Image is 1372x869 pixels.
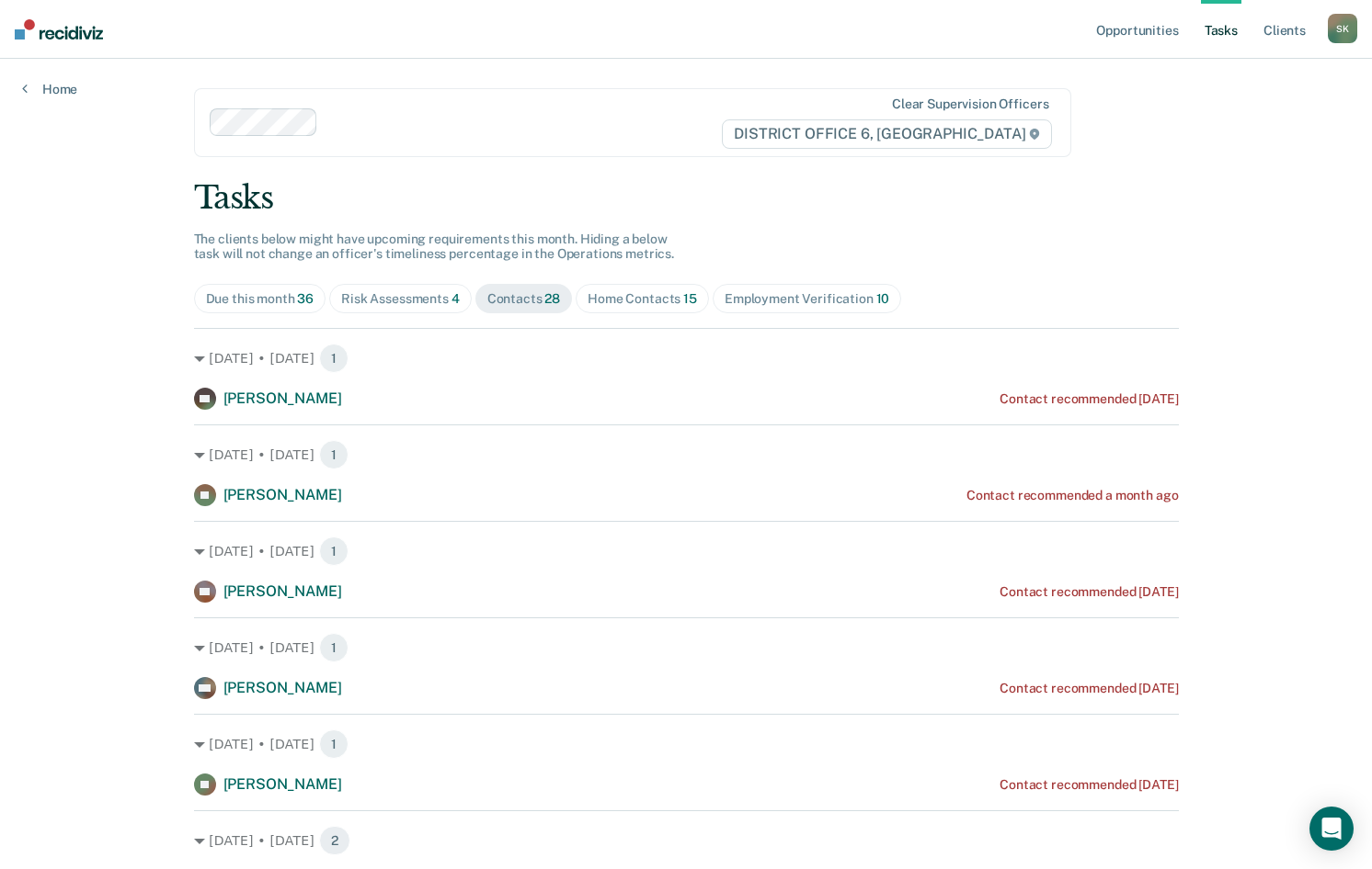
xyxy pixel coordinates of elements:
[341,291,460,307] div: Risk Assessments
[1309,807,1354,851] div: Open Intercom Messenger
[1000,681,1178,696] div: Contact recommended [DATE]
[452,291,460,306] span: 4
[194,231,675,262] span: The clients below might have upcoming requirements this month. Hiding a below task will not chang...
[297,291,314,306] span: 36
[194,440,1179,469] div: [DATE] • [DATE] 1
[1000,391,1178,407] div: Contact recommended [DATE]
[15,19,103,39] img: Recidiviz
[319,440,349,469] span: 1
[487,291,561,307] div: Contacts
[194,344,1179,373] div: [DATE] • [DATE] 1
[725,291,889,307] div: Employment Verification
[319,344,349,373] span: 1
[319,826,350,855] span: 2
[194,729,1179,759] div: [DATE] • [DATE] 1
[892,96,1048,112] div: Clear supervision officers
[588,291,697,307] div: Home Contacts
[223,679,342,696] span: [PERSON_NAME]
[194,179,1179,217] div: Tasks
[1000,584,1178,600] div: Contact recommended [DATE]
[223,775,342,793] span: [PERSON_NAME]
[1328,14,1357,43] div: S K
[876,291,890,306] span: 10
[1328,14,1357,43] button: SK
[1000,777,1178,793] div: Contact recommended [DATE]
[194,826,1179,855] div: [DATE] • [DATE] 2
[319,536,349,566] span: 1
[722,119,1052,149] span: DISTRICT OFFICE 6, [GEOGRAPHIC_DATA]
[319,729,349,759] span: 1
[223,486,342,503] span: [PERSON_NAME]
[223,582,342,600] span: [PERSON_NAME]
[22,81,77,97] a: Home
[319,633,349,662] span: 1
[223,389,342,407] span: [PERSON_NAME]
[206,291,314,307] div: Due this month
[194,633,1179,662] div: [DATE] • [DATE] 1
[966,488,1179,503] div: Contact recommended a month ago
[194,536,1179,566] div: [DATE] • [DATE] 1
[683,291,697,306] span: 15
[544,291,560,306] span: 28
